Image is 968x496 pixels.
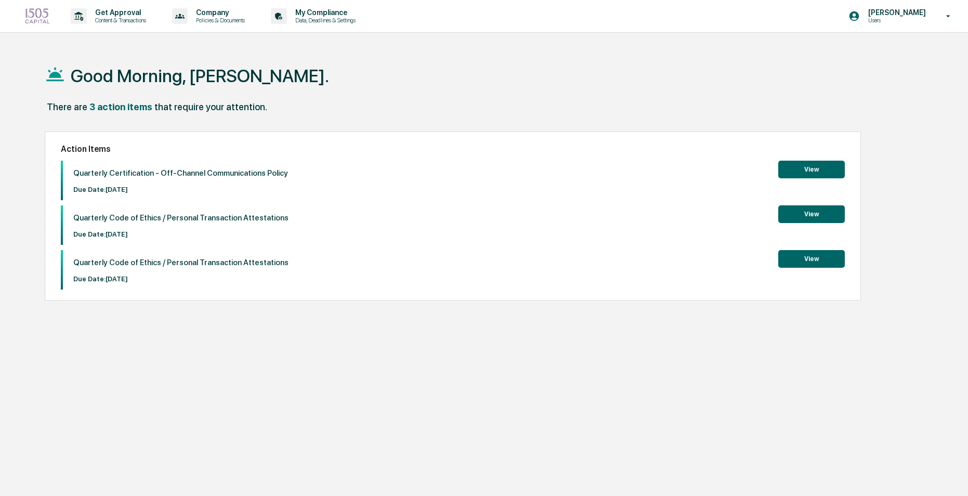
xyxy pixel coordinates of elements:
h1: Good Morning, [PERSON_NAME]. [71,66,329,86]
img: logo [25,8,50,24]
div: There are [47,101,87,112]
h2: Action Items [61,144,845,154]
div: that require your attention. [154,101,267,112]
p: Quarterly Code of Ethics / Personal Transaction Attestations [73,258,289,267]
p: Content & Transactions [87,17,151,24]
a: View [778,208,845,218]
a: View [778,253,845,263]
p: Due Date: [DATE] [73,230,289,238]
p: [PERSON_NAME] [860,8,931,17]
p: My Compliance [287,8,361,17]
p: Quarterly Code of Ethics / Personal Transaction Attestations [73,213,289,223]
div: 3 action items [89,101,152,112]
p: Company [188,8,250,17]
p: Due Date: [DATE] [73,275,289,283]
p: Data, Deadlines & Settings [287,17,361,24]
button: View [778,205,845,223]
p: Due Date: [DATE] [73,186,288,193]
button: View [778,250,845,268]
button: View [778,161,845,178]
p: Policies & Documents [188,17,250,24]
p: Quarterly Certification - Off-Channel Communications Policy [73,168,288,178]
p: Users [860,17,931,24]
p: Get Approval [87,8,151,17]
a: View [778,164,845,174]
